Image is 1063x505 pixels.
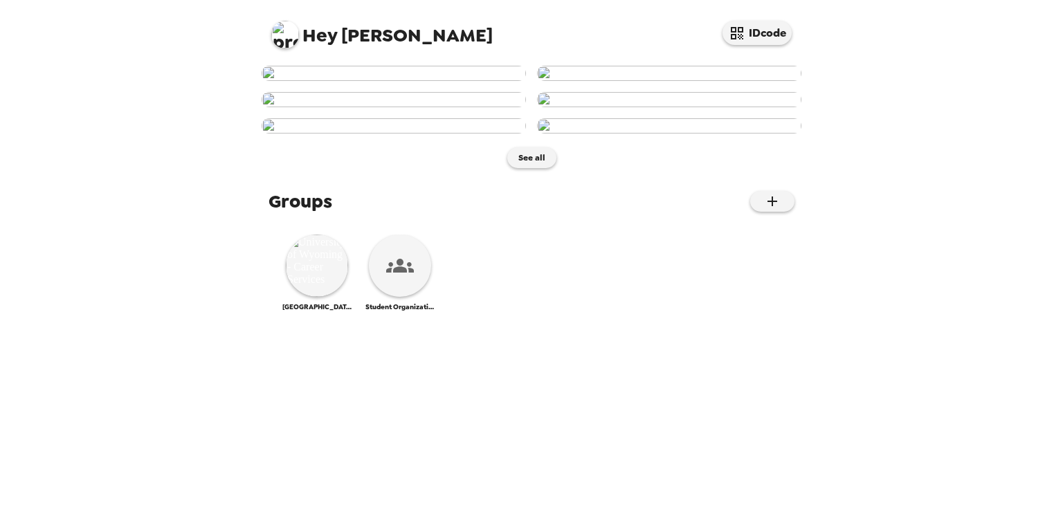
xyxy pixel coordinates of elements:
[271,21,299,48] img: profile pic
[302,23,337,48] span: Hey
[286,235,348,297] img: University of Wyoming - Career Services
[262,92,526,107] img: user-268029
[537,118,801,134] img: user-195452
[723,21,792,45] button: IDcode
[537,66,801,81] img: user-272290
[271,14,493,45] span: [PERSON_NAME]
[269,189,332,214] span: Groups
[537,92,801,107] img: user-222204
[507,147,556,168] button: See all
[262,118,526,134] img: user-202201
[262,66,526,81] img: user-274175
[365,302,435,311] span: Student Organization Summit
[282,302,352,311] span: [GEOGRAPHIC_DATA][US_STATE] - Career Services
